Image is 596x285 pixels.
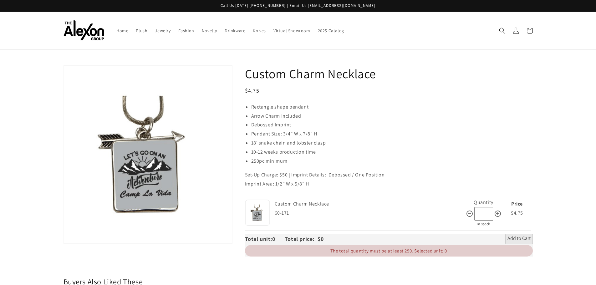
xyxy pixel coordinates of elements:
span: Novelty [202,28,217,33]
div: Total unit: Total price: [245,234,318,244]
span: $4.75 [511,210,523,216]
span: Add to Cart [507,235,531,243]
li: Pendant Size: 3/4" W x 7/8" H [251,130,533,139]
li: 250pc minimum [251,157,533,166]
span: 2025 Catalog [318,28,344,33]
div: 60-171 [275,209,466,218]
span: Jewelry [155,28,171,33]
a: Knives [249,24,270,37]
h1: Custom Charm Necklace [245,65,533,82]
div: In stock [466,221,502,227]
span: 0 [272,235,285,242]
a: Virtual Showroom [270,24,314,37]
span: $4.75 [245,87,260,94]
a: Fashion [175,24,198,37]
p: Imprint Area: 1/2” W x 5/8” H [245,180,533,189]
img: The Alexon Group [64,20,104,41]
a: Novelty [198,24,221,37]
img: Default Title [245,200,270,226]
div: Custom Charm Necklace [275,200,464,209]
a: Drinkware [221,24,249,37]
div: The total quantity must be at least 250. Selected unit: 0 [245,245,533,257]
a: Plush [132,24,151,37]
a: 2025 Catalog [314,24,348,37]
button: Add to Cart [505,234,533,244]
label: Quantity [474,199,493,206]
li: Rectangle shape pendant [251,103,533,112]
span: Fashion [178,28,194,33]
p: Set-Up Charge: $50 | Imprint Details: Debossed / One Position [245,170,533,180]
li: 10-12 weeks production time [251,148,533,157]
li: 18' snake chain and lobster clasp [251,139,533,148]
span: Knives [253,28,266,33]
span: Plush [136,28,147,33]
li: Arrow Charm Included [251,112,533,121]
a: Home [113,24,132,37]
span: Virtual Showroom [273,28,310,33]
span: Drinkware [225,28,245,33]
span: $0 [318,235,323,242]
summary: Search [495,24,509,38]
li: Debossed Imprint [251,120,533,130]
a: Jewelry [151,24,174,37]
div: Price [503,200,531,209]
span: Home [116,28,128,33]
